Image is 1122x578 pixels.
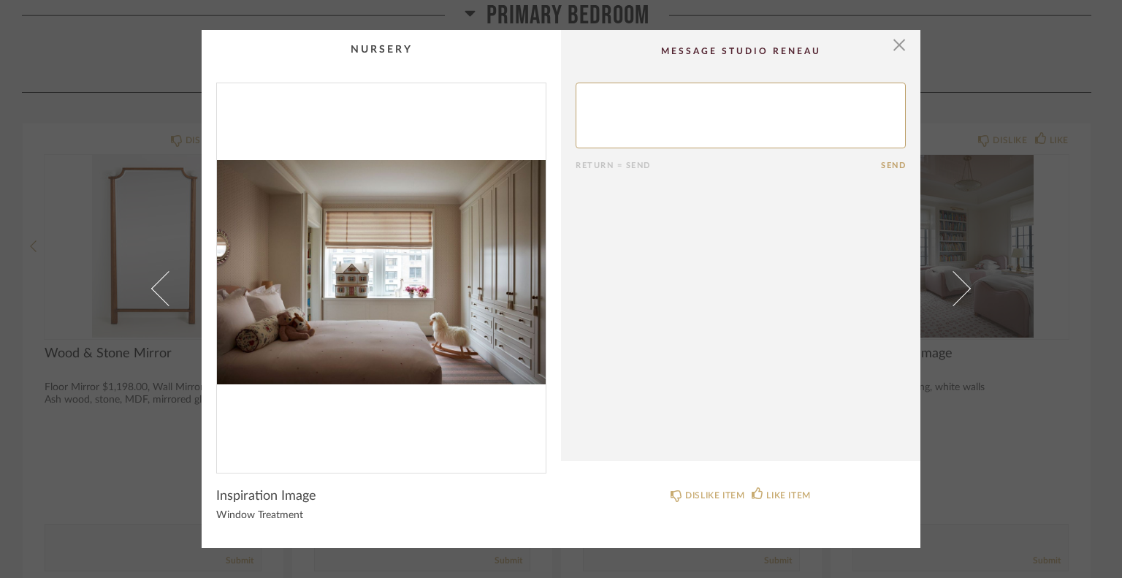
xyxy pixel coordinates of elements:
[881,161,906,170] button: Send
[217,83,546,461] div: 0
[685,488,744,503] div: DISLIKE ITEM
[217,83,546,461] img: 316aa78d-e576-4092-92bc-cce655fd3415_1000x1000.jpg
[766,488,810,503] div: LIKE ITEM
[576,161,881,170] div: Return = Send
[216,510,546,522] div: Window Treatment
[216,488,316,504] span: Inspiration Image
[885,30,914,59] button: Close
